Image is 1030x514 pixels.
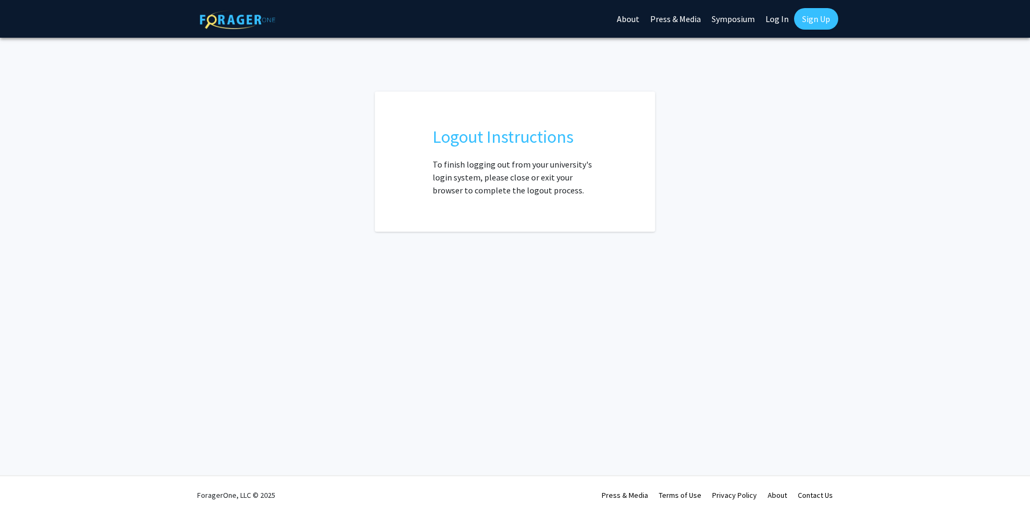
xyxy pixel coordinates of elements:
a: Press & Media [602,490,648,500]
a: Sign Up [794,8,838,30]
a: Terms of Use [659,490,701,500]
img: ForagerOne Logo [200,10,275,29]
a: About [768,490,787,500]
p: To finish logging out from your university's login system, please close or exit your browser to c... [433,158,598,197]
h2: Logout Instructions [433,127,598,147]
a: Privacy Policy [712,490,757,500]
a: Contact Us [798,490,833,500]
div: ForagerOne, LLC © 2025 [197,476,275,514]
